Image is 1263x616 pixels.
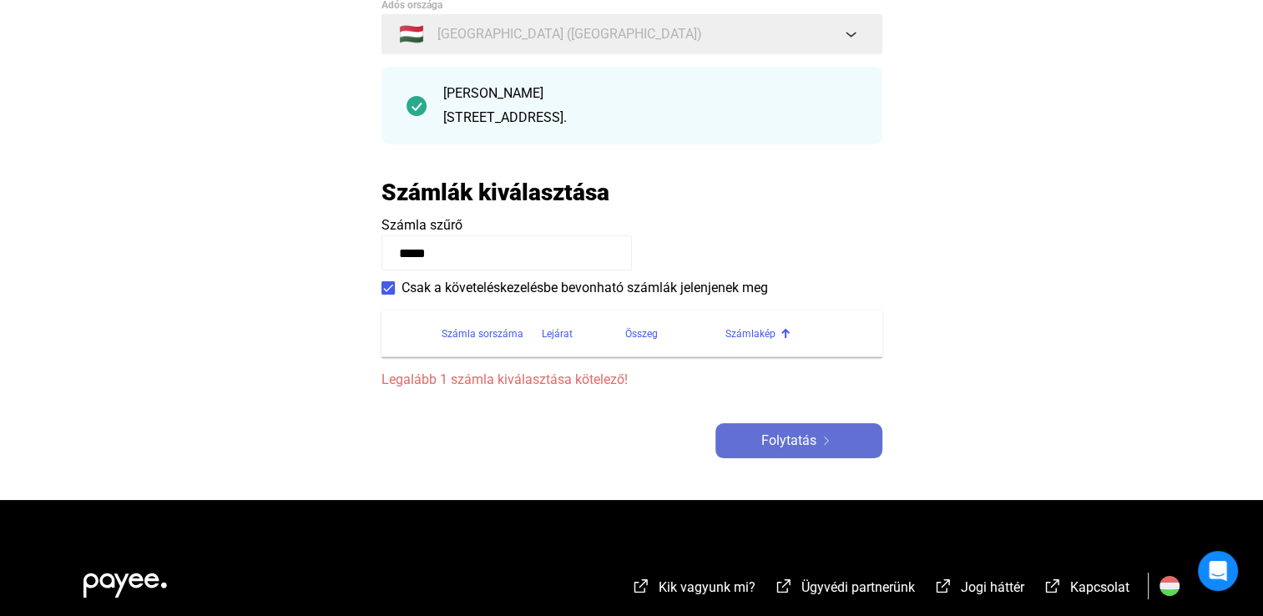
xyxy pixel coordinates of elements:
[801,579,915,595] span: Ügyvédi partnerünk
[1159,576,1180,596] img: HU.svg
[443,83,857,104] div: [PERSON_NAME]
[659,579,755,595] span: Kik vagyunk mi?
[625,324,658,344] div: Összeg
[761,431,816,451] span: Folytatás
[83,563,167,598] img: white-payee-white-dot.svg
[1043,582,1129,598] a: external-link-whiteKapcsolat
[774,582,915,598] a: external-link-whiteÜgyvédi partnerünk
[381,217,462,233] span: Számla szűrő
[1043,578,1063,594] img: external-link-white
[542,324,573,344] div: Lejárat
[1198,551,1238,591] div: Open Intercom Messenger
[631,578,651,594] img: external-link-white
[625,324,725,344] div: Összeg
[402,278,768,298] span: Csak a követeléskezelésbe bevonható számlák jelenjenek meg
[442,324,542,344] div: Számla sorszáma
[381,370,882,390] span: Legalább 1 számla kiválasztása kötelező!
[542,324,625,344] div: Lejárat
[715,423,882,458] button: Folytatásarrow-right-white
[816,437,836,445] img: arrow-right-white
[631,582,755,598] a: external-link-whiteKik vagyunk mi?
[381,14,882,54] button: 🇭🇺[GEOGRAPHIC_DATA] ([GEOGRAPHIC_DATA])
[774,578,794,594] img: external-link-white
[442,324,523,344] div: Számla sorszáma
[933,578,953,594] img: external-link-white
[1070,579,1129,595] span: Kapcsolat
[437,24,702,44] span: [GEOGRAPHIC_DATA] ([GEOGRAPHIC_DATA])
[933,582,1024,598] a: external-link-whiteJogi háttér
[961,579,1024,595] span: Jogi háttér
[399,24,424,44] span: 🇭🇺
[407,96,427,116] img: checkmark-darker-green-circle
[725,324,775,344] div: Számlakép
[725,324,862,344] div: Számlakép
[381,178,609,207] h2: Számlák kiválasztása
[443,108,857,128] div: [STREET_ADDRESS].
